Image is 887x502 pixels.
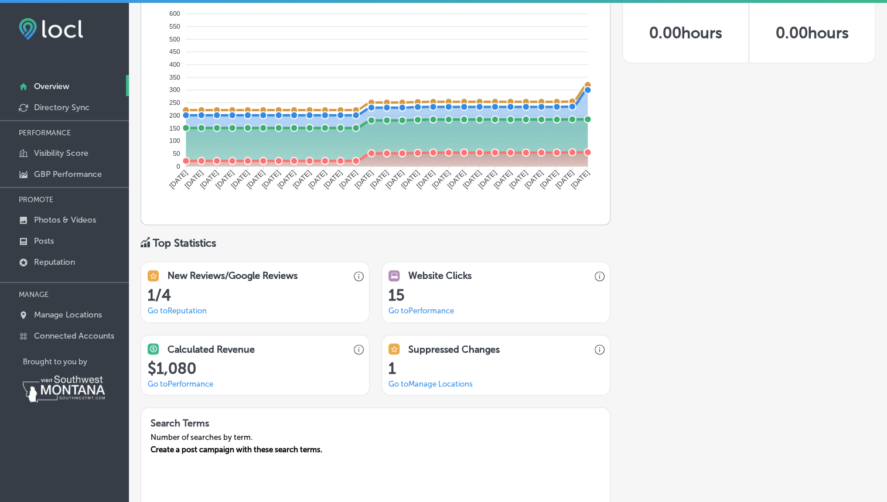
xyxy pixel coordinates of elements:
h3: Calculated Revenue [168,343,255,354]
p: GBP Performance [34,169,102,179]
h1: 15 [388,286,603,304]
tspan: 550 [169,23,180,30]
tspan: 150 [169,124,180,131]
tspan: [DATE] [307,168,329,190]
div: Number of searches by term. [141,432,332,445]
h5: 0.00 hours [776,24,849,42]
a: Go toReputation [148,306,207,315]
a: Go toPerformance [388,306,454,315]
tspan: [DATE] [507,168,529,190]
h3: Search Terms [141,408,332,432]
tspan: [DATE] [569,168,591,190]
tspan: [DATE] [199,168,220,190]
tspan: 50 [173,149,180,156]
tspan: [DATE] [230,168,251,190]
tspan: [DATE] [461,168,483,190]
tspan: [DATE] [214,168,236,190]
h5: 0.00 hours [649,24,722,42]
tspan: [DATE] [446,168,468,190]
tspan: [DATE] [400,168,421,190]
h3: Suppressed Changes [408,343,500,354]
a: Go toPerformance [148,379,213,388]
tspan: [DATE] [369,168,390,190]
div: Top Statistics [153,237,216,250]
tspan: [DATE] [276,168,298,190]
p: Brought to you by [23,357,129,366]
img: fda3e92497d09a02dc62c9cd864e3231.png [19,18,83,40]
tspan: [DATE] [245,168,267,190]
tspan: 0 [176,162,180,169]
tspan: 100 [169,137,180,144]
tspan: 450 [169,48,180,55]
tspan: [DATE] [554,168,575,190]
tspan: [DATE] [384,168,405,190]
tspan: 500 [169,35,180,42]
tspan: [DATE] [415,168,436,190]
p: Visibility Score [34,148,88,158]
p: Connected Accounts [34,331,114,341]
tspan: [DATE] [322,168,344,190]
tspan: [DATE] [337,168,359,190]
p: Posts [34,236,54,246]
p: Reputation [34,257,75,267]
tspan: 350 [169,73,180,80]
a: Go toManage Locations [388,379,473,388]
p: Directory Sync [34,103,90,112]
div: Create a post campaign with these search terms. [141,445,332,457]
tspan: 200 [169,111,180,118]
tspan: 400 [169,61,180,68]
p: Overview [34,81,69,91]
tspan: [DATE] [492,168,514,190]
tspan: [DATE] [538,168,560,190]
img: Southwest Montana [23,375,105,402]
tspan: 250 [169,99,180,106]
tspan: [DATE] [260,168,282,190]
tspan: 300 [169,86,180,93]
tspan: [DATE] [353,168,375,190]
h3: Website Clicks [408,270,472,281]
tspan: [DATE] [523,168,545,190]
tspan: [DATE] [430,168,452,190]
tspan: [DATE] [291,168,313,190]
h3: New Reviews/Google Reviews [168,270,298,281]
tspan: 600 [169,10,180,17]
tspan: [DATE] [168,168,189,190]
tspan: [DATE] [183,168,205,190]
p: Photos & Videos [34,215,96,225]
p: Manage Locations [34,310,102,320]
h1: $ 1,080 [148,359,363,377]
h1: 1/4 [148,286,363,304]
tspan: [DATE] [477,168,499,190]
h1: 1 [388,359,603,377]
